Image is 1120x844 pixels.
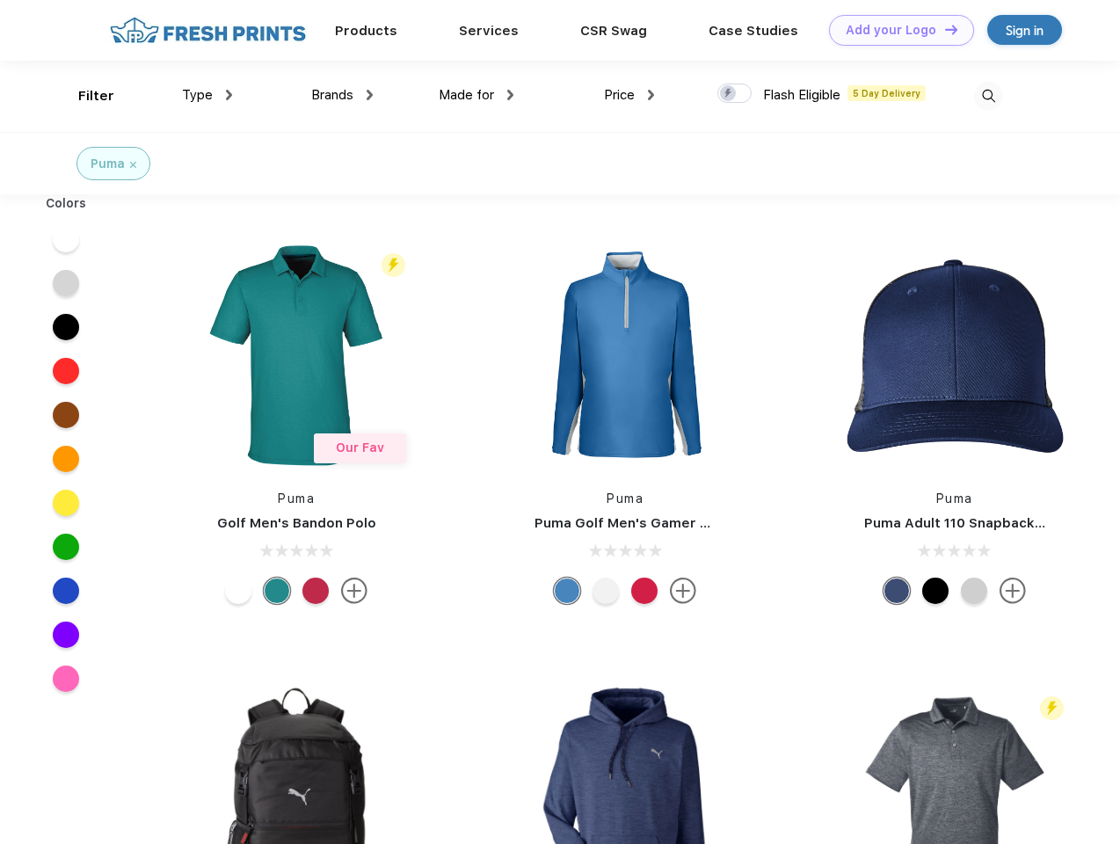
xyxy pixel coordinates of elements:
img: func=resize&h=266 [838,238,1072,472]
img: fo%20logo%202.webp [105,15,311,46]
a: Puma Golf Men's Gamer Golf Quarter-Zip [535,515,812,531]
span: 5 Day Delivery [847,85,926,101]
img: filter_cancel.svg [130,162,136,168]
div: Green Lagoon [264,578,290,604]
a: CSR Swag [580,23,647,39]
div: Quarry Brt Whit [961,578,987,604]
span: Brands [311,87,353,103]
div: Bright White [225,578,251,604]
img: more.svg [341,578,367,604]
div: Peacoat Qut Shd [884,578,910,604]
span: Price [604,87,635,103]
span: Made for [439,87,494,103]
img: flash_active_toggle.svg [382,253,405,277]
span: Flash Eligible [763,87,840,103]
img: dropdown.png [648,90,654,100]
div: Sign in [1006,20,1044,40]
div: Colors [33,194,100,213]
img: dropdown.png [507,90,513,100]
div: Puma [91,155,125,173]
span: Type [182,87,213,103]
div: Add your Logo [846,23,936,38]
div: Ski Patrol [302,578,329,604]
div: Bright Cobalt [554,578,580,604]
a: Golf Men's Bandon Polo [217,515,376,531]
img: func=resize&h=266 [508,238,742,472]
img: func=resize&h=266 [179,238,413,472]
a: Sign in [987,15,1062,45]
a: Services [459,23,519,39]
span: Our Fav [336,440,384,455]
div: Filter [78,86,114,106]
img: dropdown.png [226,90,232,100]
a: Puma [936,491,973,506]
a: Puma [607,491,644,506]
img: flash_active_toggle.svg [1040,696,1064,720]
img: dropdown.png [367,90,373,100]
img: more.svg [1000,578,1026,604]
img: DT [945,25,957,34]
div: Pma Blk Pma Blk [922,578,949,604]
img: desktop_search.svg [974,82,1003,111]
div: Bright White [593,578,619,604]
img: more.svg [670,578,696,604]
a: Products [335,23,397,39]
a: Puma [278,491,315,506]
div: Ski Patrol [631,578,658,604]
